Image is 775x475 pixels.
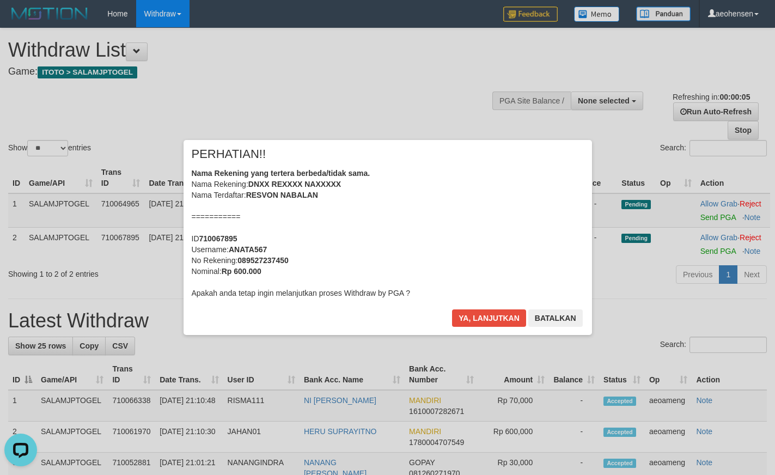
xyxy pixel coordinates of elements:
[192,169,370,178] b: Nama Rekening yang tertera berbeda/tidak sama.
[199,234,237,243] b: 710067895
[248,180,341,188] b: DNXX REXXXX NAXXXXX
[528,309,583,327] button: Batalkan
[229,245,267,254] b: ANATA567
[192,149,266,160] span: PERHATIAN!!
[222,267,261,276] b: Rp 600.000
[237,256,288,265] b: 089527237450
[192,168,584,299] div: Nama Rekening: Nama Terdaftar: =========== ID Username: No Rekening: Nominal: Apakah anda tetap i...
[452,309,526,327] button: Ya, lanjutkan
[4,4,37,37] button: Open LiveChat chat widget
[246,191,318,199] b: RESVON NABALAN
